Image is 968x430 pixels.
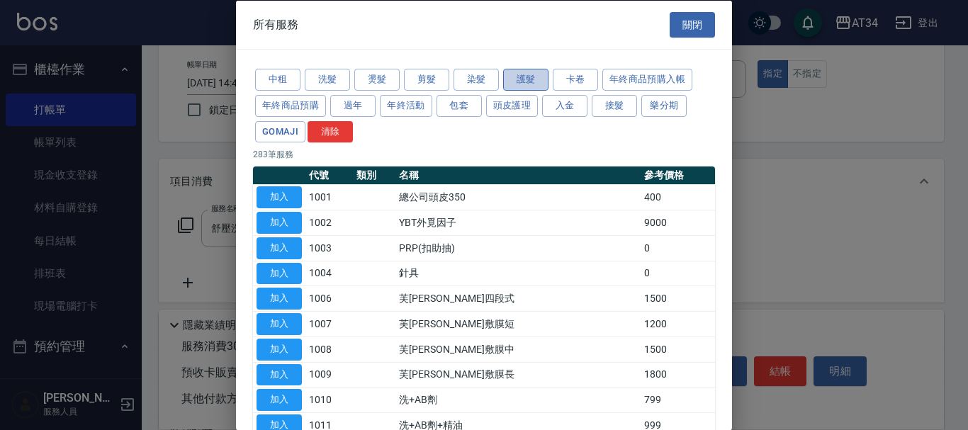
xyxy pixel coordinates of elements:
td: 1004 [305,261,353,286]
button: 年終商品預購入帳 [602,69,692,91]
td: YBT外覓因子 [395,210,640,235]
td: 400 [641,184,715,210]
td: 1009 [305,362,353,387]
button: 過年 [330,94,376,116]
td: 總公司頭皮350 [395,184,640,210]
td: PRP(扣助抽) [395,235,640,261]
th: 類別 [353,166,396,185]
td: 0 [641,235,715,261]
th: 代號 [305,166,353,185]
td: 芙[PERSON_NAME]敷膜長 [395,362,640,387]
button: 卡卷 [553,69,598,91]
button: 年終活動 [380,94,432,116]
td: 0 [641,261,715,286]
button: 中租 [255,69,300,91]
td: 芙[PERSON_NAME]四段式 [395,285,640,311]
button: 加入 [257,313,302,335]
p: 283 筆服務 [253,148,715,161]
th: 名稱 [395,166,640,185]
th: 參考價格 [641,166,715,185]
button: 護髮 [503,69,548,91]
td: 1006 [305,285,353,311]
td: 1010 [305,387,353,412]
td: 1800 [641,362,715,387]
td: 1003 [305,235,353,261]
button: 加入 [257,288,302,310]
button: 接髮 [592,94,637,116]
button: 加入 [257,363,302,385]
td: 1500 [641,285,715,311]
button: 加入 [257,389,302,411]
button: 加入 [257,338,302,360]
button: 加入 [257,186,302,208]
td: 1002 [305,210,353,235]
span: 所有服務 [253,17,298,31]
button: 清除 [308,120,353,142]
button: 加入 [257,212,302,234]
td: 針具 [395,261,640,286]
button: 燙髮 [354,69,400,91]
td: 芙[PERSON_NAME]敷膜中 [395,336,640,362]
button: 樂分期 [641,94,687,116]
button: 染髮 [454,69,499,91]
td: 芙[PERSON_NAME]敷膜短 [395,311,640,336]
td: 1001 [305,184,353,210]
td: 1500 [641,336,715,362]
button: 剪髮 [404,69,449,91]
button: 入金 [542,94,587,116]
td: 1008 [305,336,353,362]
td: 1007 [305,311,353,336]
td: 799 [641,387,715,412]
button: 包套 [437,94,482,116]
button: 洗髮 [305,69,350,91]
button: 關閉 [670,11,715,38]
button: 年終商品預購 [255,94,326,116]
button: GOMAJI [255,120,305,142]
button: 加入 [257,237,302,259]
td: 洗+AB劑 [395,387,640,412]
td: 1200 [641,311,715,336]
td: 9000 [641,210,715,235]
button: 頭皮護理 [486,94,539,116]
button: 加入 [257,262,302,284]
